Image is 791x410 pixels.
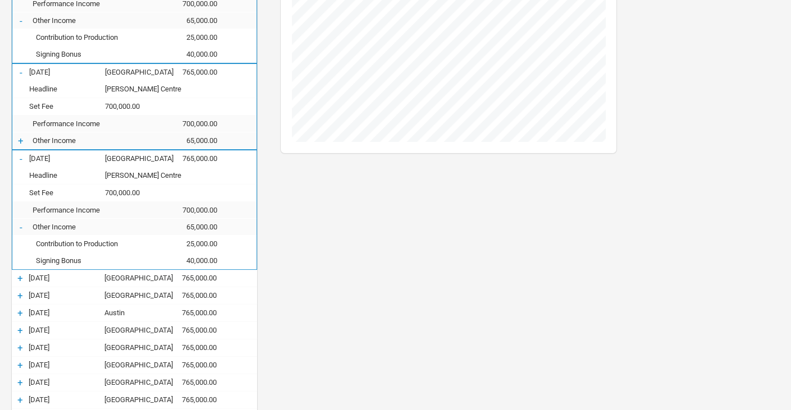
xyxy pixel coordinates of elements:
[12,273,29,284] div: +
[29,378,104,386] div: 14-Nov-25
[29,308,104,317] div: 06-Nov-25
[29,256,161,265] div: Signing Bonus
[105,85,161,93] div: Barclay's Centre
[12,307,29,319] div: +
[105,102,161,110] div: 700,000.00
[29,395,104,404] div: 15-Nov-25
[105,154,161,163] div: Brooklyn
[161,33,228,42] div: 25,000.00
[161,326,228,334] div: 765,000.00
[161,16,228,25] div: 65,000.00
[29,326,104,334] div: 09-Nov-25
[29,274,104,282] div: 01-Nov-25
[29,85,105,93] div: Headline
[12,394,29,406] div: +
[161,291,228,300] div: 765,000.00
[12,377,29,388] div: +
[12,360,29,371] div: +
[161,274,228,282] div: 765,000.00
[29,68,105,76] div: 28-Oct-25
[105,68,161,76] div: Brooklyn
[104,378,161,386] div: Oakland
[29,16,161,25] div: Other Income
[161,343,228,352] div: 765,000.00
[12,222,29,233] div: -
[161,256,228,265] div: 40,000.00
[29,223,161,231] div: Other Income
[29,206,161,214] div: Performance Income
[161,136,228,145] div: 65,000.00
[12,325,29,336] div: +
[12,15,29,26] div: -
[12,342,29,353] div: +
[12,290,29,301] div: +
[161,239,228,248] div: 25,000.00
[29,50,161,58] div: Signing Bonus
[105,188,161,197] div: 700,000.00
[29,188,105,197] div: Set Fee
[161,308,228,317] div: 765,000.00
[161,119,228,128] div: 700,000.00
[29,361,104,369] div: 12-Nov-25
[161,50,228,58] div: 40,000.00
[12,153,29,164] div: -
[12,67,29,78] div: -
[104,308,161,317] div: Austin
[12,135,29,146] div: +
[29,136,161,145] div: Other Income
[104,361,161,369] div: Los Angeles
[104,326,161,334] div: San Diego
[105,171,161,179] div: Barclay's Centre
[104,395,161,404] div: Oakland
[104,343,161,352] div: Los Angeles
[29,102,105,110] div: Set Fee
[161,361,228,369] div: 765,000.00
[161,395,228,404] div: 765,000.00
[104,291,161,300] div: Chicago
[29,154,105,163] div: 31-Oct-25
[29,171,105,179] div: Headline
[161,223,228,231] div: 65,000.00
[29,291,104,300] div: 03-Nov-25
[104,274,161,282] div: Brooklyn
[29,239,161,248] div: Contribution to Production
[29,119,161,128] div: Performance Income
[161,154,228,163] div: 765,000.00
[29,33,161,42] div: Contribution to Production
[161,378,228,386] div: 765,000.00
[29,343,104,352] div: 11-Nov-25
[161,68,228,76] div: 765,000.00
[161,206,228,214] div: 700,000.00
